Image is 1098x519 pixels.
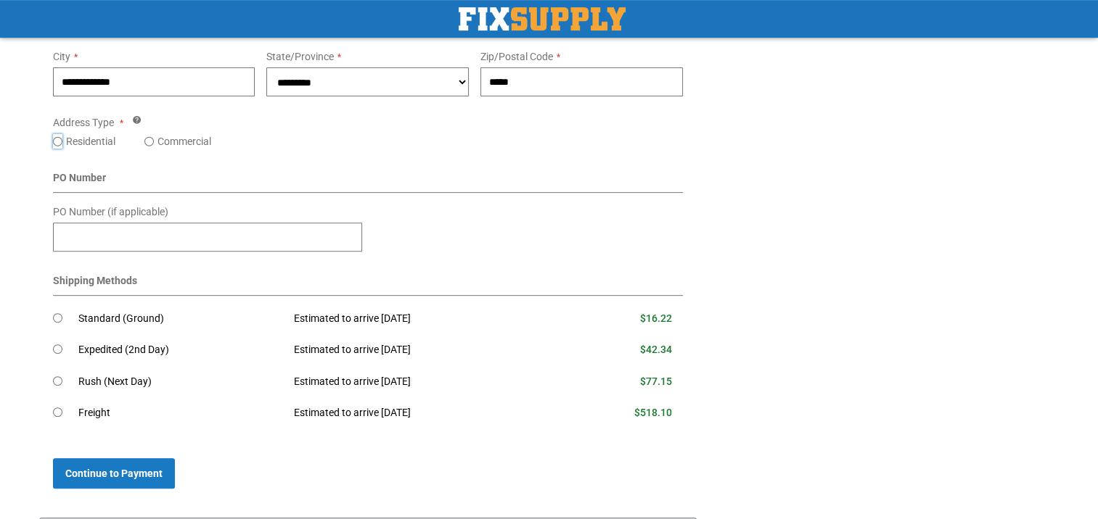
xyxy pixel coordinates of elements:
label: Commercial [157,134,211,149]
span: $16.22 [640,312,672,324]
label: Residential [66,134,115,149]
span: City [53,51,70,62]
td: Rush (Next Day) [78,366,284,398]
span: Zip/Postal Code [480,51,553,62]
a: store logo [459,7,626,30]
span: PO Number (if applicable) [53,206,168,217]
td: Estimated to arrive [DATE] [283,334,563,366]
img: Fix Industrial Supply [459,7,626,30]
td: Estimated to arrive [DATE] [283,303,563,335]
span: $42.34 [640,344,672,355]
td: Expedited (2nd Day) [78,334,284,366]
td: Standard (Ground) [78,303,284,335]
span: Address Type [53,117,114,128]
td: Estimated to arrive [DATE] [283,397,563,429]
td: Freight [78,397,284,429]
span: $518.10 [634,407,672,418]
div: Shipping Methods [53,273,684,296]
span: $77.15 [640,375,672,387]
span: State/Province [266,51,334,62]
span: Continue to Payment [65,468,163,479]
button: Continue to Payment [53,458,175,489]
td: Estimated to arrive [DATE] [283,366,563,398]
div: PO Number [53,170,684,193]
